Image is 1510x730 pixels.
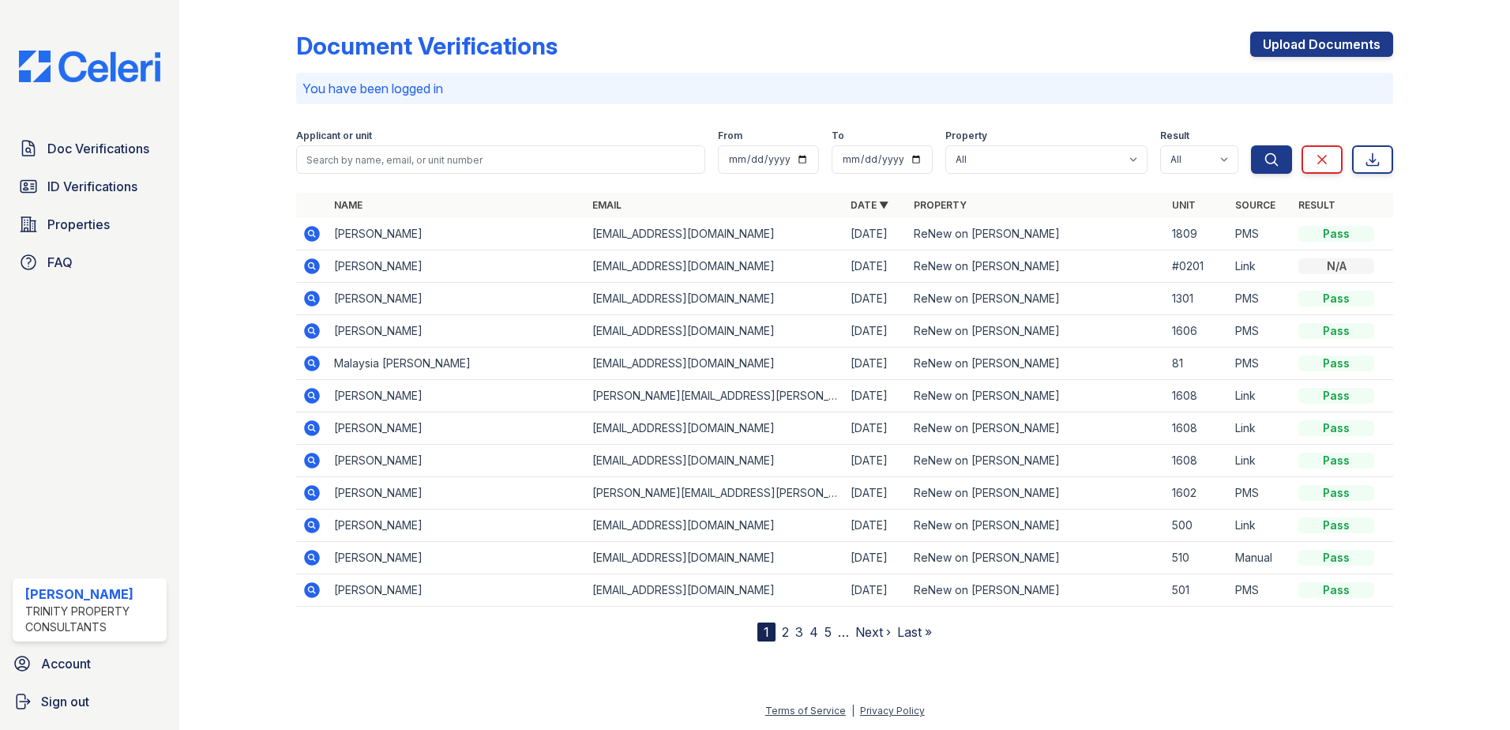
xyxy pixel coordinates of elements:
span: Doc Verifications [47,139,149,158]
div: Pass [1298,485,1374,501]
a: 3 [795,624,803,640]
td: [PERSON_NAME] [328,412,586,445]
td: [EMAIL_ADDRESS][DOMAIN_NAME] [586,445,844,477]
td: PMS [1229,574,1292,607]
p: You have been logged in [302,79,1387,98]
label: Applicant or unit [296,130,372,142]
td: [PERSON_NAME] [328,283,586,315]
div: N/A [1298,258,1374,274]
td: [DATE] [844,542,907,574]
td: Malaysia [PERSON_NAME] [328,348,586,380]
td: PMS [1229,315,1292,348]
div: Trinity Property Consultants [25,604,160,635]
span: Account [41,654,91,673]
label: Property [945,130,987,142]
td: [DATE] [844,218,907,250]
td: ReNew on [PERSON_NAME] [907,542,1166,574]
td: [PERSON_NAME] [328,218,586,250]
a: Result [1298,199,1335,211]
td: ReNew on [PERSON_NAME] [907,380,1166,412]
div: Pass [1298,420,1374,436]
td: 1608 [1166,380,1229,412]
td: 1602 [1166,477,1229,510]
div: Pass [1298,356,1374,371]
a: 4 [809,624,818,640]
div: 1 [757,623,776,642]
td: [DATE] [844,250,907,283]
td: ReNew on [PERSON_NAME] [907,510,1166,542]
img: CE_Logo_Blue-a8612792a0a2168367f1c8372b55b34899dd931a85d93a1a3d3e32e68fde9ad4.png [6,51,173,82]
td: 1301 [1166,283,1229,315]
td: [EMAIL_ADDRESS][DOMAIN_NAME] [586,348,844,380]
td: 81 [1166,348,1229,380]
div: Pass [1298,453,1374,468]
td: #0201 [1166,250,1229,283]
a: Account [6,648,173,679]
a: 5 [824,624,832,640]
td: [PERSON_NAME][EMAIL_ADDRESS][PERSON_NAME][DOMAIN_NAME] [586,380,844,412]
span: Sign out [41,692,89,711]
a: Date ▼ [851,199,888,211]
a: Email [592,199,622,211]
div: | [851,705,855,717]
a: Terms of Service [765,705,846,717]
td: PMS [1229,283,1292,315]
td: [EMAIL_ADDRESS][DOMAIN_NAME] [586,510,844,542]
td: 510 [1166,542,1229,574]
td: PMS [1229,348,1292,380]
td: PMS [1229,218,1292,250]
div: Pass [1298,517,1374,533]
a: Name [334,199,362,211]
td: Link [1229,412,1292,445]
a: Upload Documents [1250,32,1393,57]
td: 1608 [1166,445,1229,477]
td: [EMAIL_ADDRESS][DOMAIN_NAME] [586,412,844,445]
div: Document Verifications [296,32,558,60]
span: … [838,623,849,642]
td: [DATE] [844,283,907,315]
td: [EMAIL_ADDRESS][DOMAIN_NAME] [586,283,844,315]
td: ReNew on [PERSON_NAME] [907,412,1166,445]
div: Pass [1298,291,1374,307]
a: Next › [855,624,891,640]
td: [DATE] [844,412,907,445]
a: FAQ [13,246,167,278]
td: [PERSON_NAME] [328,315,586,348]
td: [EMAIL_ADDRESS][DOMAIN_NAME] [586,218,844,250]
td: [PERSON_NAME] [328,445,586,477]
td: Link [1229,510,1292,542]
a: Doc Verifications [13,133,167,164]
div: Pass [1298,550,1374,566]
div: Pass [1298,323,1374,339]
span: ID Verifications [47,177,137,196]
td: [PERSON_NAME] [328,250,586,283]
div: Pass [1298,582,1374,598]
span: Properties [47,215,110,234]
td: [DATE] [844,380,907,412]
a: ID Verifications [13,171,167,202]
div: Pass [1298,388,1374,404]
td: [PERSON_NAME] [328,380,586,412]
a: Last » [897,624,932,640]
td: ReNew on [PERSON_NAME] [907,477,1166,510]
td: [EMAIL_ADDRESS][DOMAIN_NAME] [586,250,844,283]
td: ReNew on [PERSON_NAME] [907,315,1166,348]
td: [DATE] [844,315,907,348]
td: PMS [1229,477,1292,510]
td: 1608 [1166,412,1229,445]
td: [EMAIL_ADDRESS][DOMAIN_NAME] [586,542,844,574]
td: [PERSON_NAME] [328,574,586,607]
td: [DATE] [844,477,907,510]
td: ReNew on [PERSON_NAME] [907,218,1166,250]
td: 1809 [1166,218,1229,250]
td: [PERSON_NAME] [328,510,586,542]
td: [DATE] [844,348,907,380]
span: FAQ [47,253,73,272]
td: Link [1229,250,1292,283]
a: Source [1235,199,1275,211]
label: To [832,130,844,142]
td: Link [1229,445,1292,477]
td: ReNew on [PERSON_NAME] [907,250,1166,283]
td: 500 [1166,510,1229,542]
a: 2 [782,624,789,640]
